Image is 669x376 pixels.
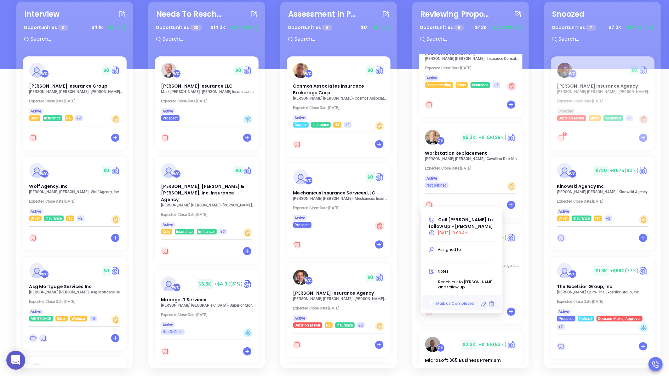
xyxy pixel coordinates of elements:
span: 7 [586,25,596,31]
span: Active [295,114,305,121]
img: Scalzo, Zogby & Wittig, Inc. Insurance Agency [161,163,176,178]
span: Active [163,108,173,115]
div: Reviewing Proposal [420,9,489,20]
div: Warm [111,315,120,324]
img: Mechanicus Insurance Services LLC [293,170,308,185]
img: Manage IT Services [161,276,176,292]
span: Mark as Completed [436,301,474,306]
span: Active [31,308,41,315]
p: Opportunities [156,22,202,33]
span: $ 5.3K [197,279,213,289]
div: Hot [507,82,516,91]
img: Quote [243,279,252,289]
span: Decision Maker [295,322,321,329]
div: Warm [639,215,648,224]
a: profileWalter Contreras$0Circle dollarAsg Mortgage Services Inc[PERSON_NAME] [PERSON_NAME]- Asg M... [23,257,127,321]
span: +2 [78,215,83,222]
a: profileWalter Contreras$0Circle dollarCosmos Associates Insurance Brokerage Corp[PERSON_NAME] [PE... [287,56,391,128]
span: Active [31,208,41,215]
span: 28 [190,25,202,31]
span: +2 [606,215,611,222]
section: Assessment In Progress [280,2,397,368]
img: Reilly Insurance LLC [161,63,176,78]
a: Quote [507,340,516,349]
img: Cosmos Associates Insurance Brokerage Corp [293,63,308,78]
div: Walter Contreras [305,70,313,78]
img: Quote [375,66,384,75]
img: Quote [639,166,648,175]
span: $ 0 [366,172,375,182]
span: Call [PERSON_NAME] to follow up - [PERSON_NAME] [429,217,493,229]
p: Expected Close Date: [DATE] [161,313,256,317]
a: profileCarla Humber$6.3K+$1.8K(29%)Circle dollarWorkstation Replacement[PERSON_NAME] [PERSON_NAME... [419,124,523,188]
input: Search... [294,35,388,43]
div: Hot [375,222,384,231]
span: Scans pending [427,82,452,89]
span: Copper [295,121,307,128]
a: profileWalter Contreras$0Circle dollar[PERSON_NAME], [PERSON_NAME] & [PERSON_NAME], Inc. Insuranc... [155,157,259,234]
div: Snoozed [552,9,585,20]
span: Active [31,108,41,115]
span: Active [559,208,569,215]
div: Walter Contreras [173,70,181,78]
p: Lee Anderson - Anderson Insurance Group [29,90,124,94]
p: Opportunities [24,22,68,33]
input: Search... [558,35,652,43]
span: +$0 (0%) [106,24,126,31]
span: $ 7.2K [607,23,623,32]
a: profileWalter Contreras$5.3K+$4.3K(81%)Circle dollarManage IT Services[PERSON_NAME] [GEOGRAPHIC_D... [155,270,259,335]
a: profileWalter Contreras$1.3K+$990(77%)Circle dollarThe Excelsior Group, Inc.[PERSON_NAME] Spiro- ... [551,257,655,330]
img: Quote [243,166,252,175]
span: $ 720 [594,166,609,176]
span: +2 [359,322,363,329]
span: NY [335,121,340,128]
span: Active [559,308,569,315]
span: Silver [31,215,40,222]
div: Carla Humber [437,137,445,145]
a: profileWalter Contreras$0Circle dollarWolf Agency, Inc[PERSON_NAME] [PERSON_NAME]- Wolf Agency, I... [23,157,127,221]
img: Quote [111,166,120,175]
span: Anderson Insurance Group [29,83,108,89]
span: Insurance [313,121,329,128]
span: $ 0 [630,66,639,75]
div: Cold [639,323,648,333]
span: Prospect [295,222,310,228]
span: +$1.5K (63%) [478,341,507,348]
span: PA [326,322,331,329]
a: Quote [111,266,120,275]
p: Opportunities [420,22,464,33]
p: Matt Straley - Insurance Consultants of Pittsburgh [425,56,520,61]
span: Lawton Insurance Agency [293,290,374,296]
span: Active [427,75,437,82]
p: David Schonbrun - Mechanicus Insurance Services LLC [293,196,388,201]
sup: 2 [563,132,567,136]
span: Meagher Insurance Agency [557,83,638,89]
span: +3 [494,82,499,89]
span: Active [163,321,173,328]
span: Insurance [472,82,489,89]
span: Not Defined [163,328,183,335]
input: Search... [426,35,520,43]
span: Referral [580,315,592,322]
img: Quote [507,133,516,142]
span: +2 [559,323,563,330]
p: Marion Lee - Asg Mortgage Services Inc [29,290,124,294]
a: Quote [375,273,384,282]
div: Warm [375,121,384,130]
img: Quote [111,66,120,75]
img: Quote [507,233,516,242]
span: $ 0 [234,66,243,75]
img: Anderson Insurance Group [29,63,44,78]
img: Quote [639,266,648,275]
span: $ 0 [102,66,111,75]
span: $ 0 [102,266,111,276]
span: Active [427,175,437,182]
a: profileWalter Contreras$0Circle dollarMechanicus Insurance Services LLC[PERSON_NAME] [PERSON_NAME... [287,163,391,228]
p: John R Papazoglou - Cosmos Associates Insurance Brokerage Corp [293,96,388,101]
span: $ 1.3K [594,266,609,276]
p: Reach out to [PERSON_NAME], and follow up. [438,275,495,290]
